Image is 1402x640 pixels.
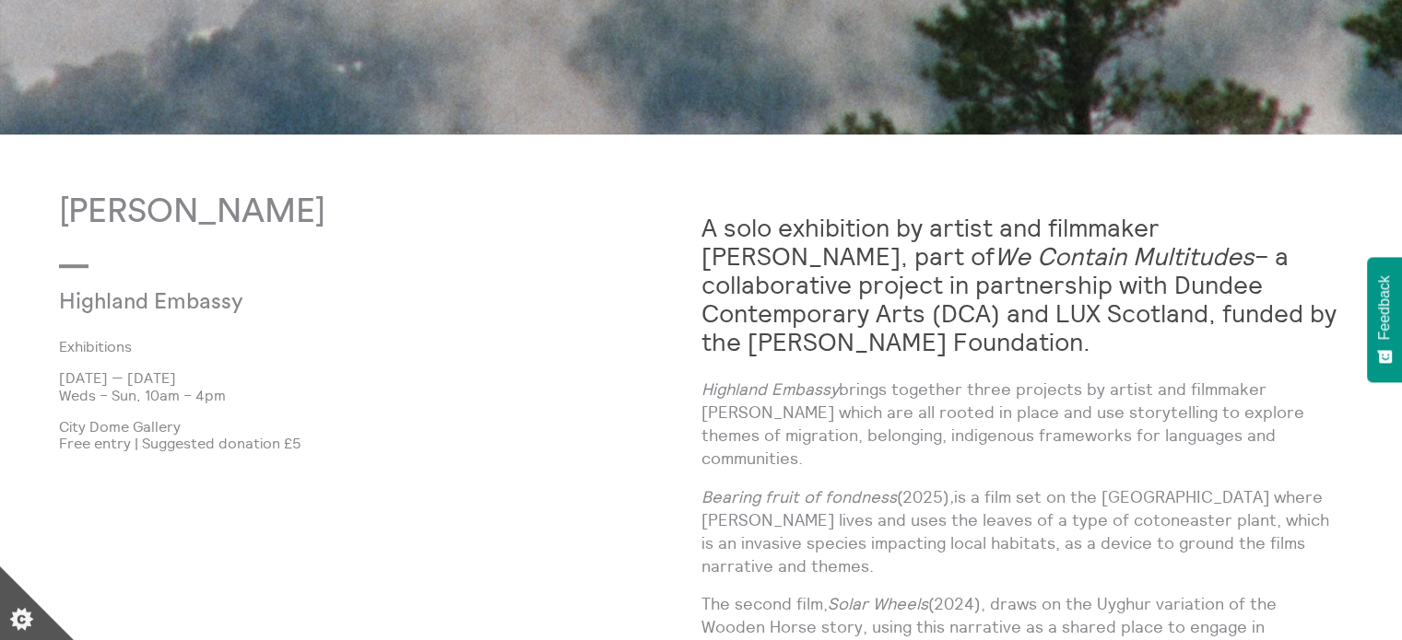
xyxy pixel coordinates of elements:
[828,593,928,614] em: Solar Wheels
[59,387,701,403] p: Weds – Sun, 10am – 4pm
[59,435,701,451] p: Free entry | Suggested donation £5
[701,378,1344,471] p: brings together three projects by artist and filmmaker [PERSON_NAME] which are all rooted in plac...
[1367,257,1402,382] button: Feedback - Show survey
[59,418,701,435] p: City Dome Gallery
[949,486,954,507] em: ,
[1376,275,1393,340] span: Feedback
[701,378,839,400] em: Highland Embassy
[59,338,672,355] a: Exhibitions
[995,240,1255,272] em: We Contain Multitudes
[701,212,1337,357] strong: A solo exhibition by artist and filmmaker [PERSON_NAME], part of – a collaborative project in par...
[59,290,487,316] p: Highland Embassy
[701,485,1344,578] p: (2025) is a film set on the [GEOGRAPHIC_DATA] where [PERSON_NAME] lives and uses the leaves of a ...
[59,369,701,386] p: [DATE] — [DATE]
[701,486,897,507] em: Bearing fruit of fondness
[59,193,701,231] p: [PERSON_NAME]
